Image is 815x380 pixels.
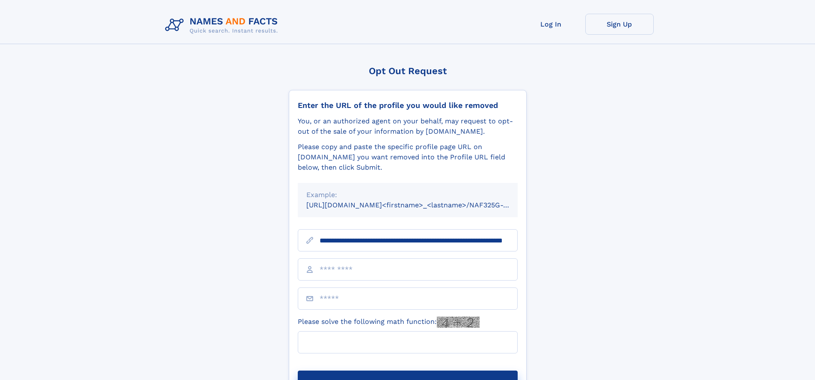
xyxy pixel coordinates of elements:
div: Please copy and paste the specific profile page URL on [DOMAIN_NAME] you want removed into the Pr... [298,142,518,173]
label: Please solve the following math function: [298,317,480,328]
div: Opt Out Request [289,66,527,76]
div: You, or an authorized agent on your behalf, may request to opt-out of the sale of your informatio... [298,116,518,137]
a: Log In [517,14,585,35]
small: [URL][DOMAIN_NAME]<firstname>_<lastname>/NAF325G-xxxxxxxx [306,201,534,209]
div: Enter the URL of the profile you would like removed [298,101,518,110]
div: Example: [306,190,509,200]
a: Sign Up [585,14,654,35]
img: Logo Names and Facts [162,14,285,37]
